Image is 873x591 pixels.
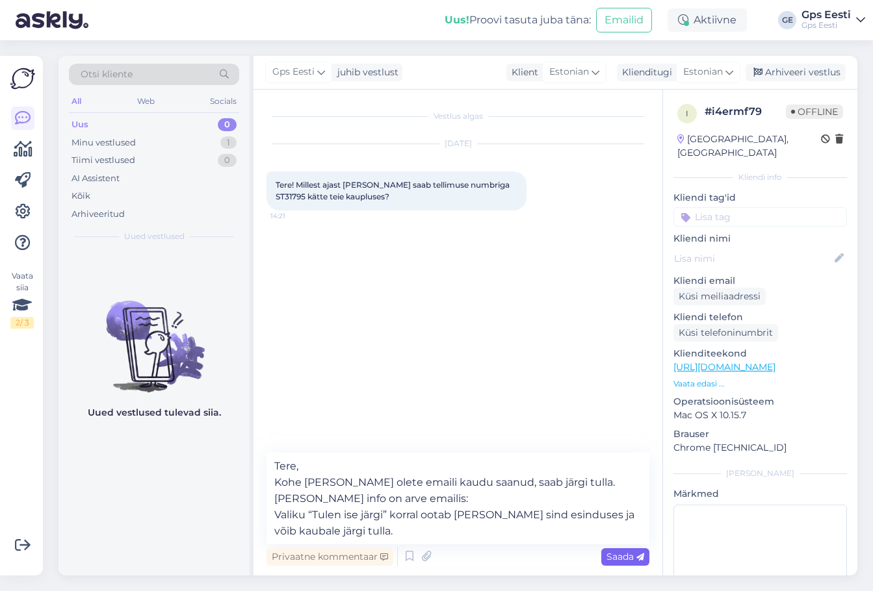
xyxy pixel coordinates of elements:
[673,310,847,324] p: Kliendi telefon
[272,65,315,79] span: Gps Eesti
[677,132,821,160] div: [GEOGRAPHIC_DATA], [GEOGRAPHIC_DATA]
[674,251,832,266] input: Lisa nimi
[686,108,688,118] span: i
[673,288,766,305] div: Küsi meiliaadressi
[673,347,847,360] p: Klienditeekond
[801,10,851,20] div: Gps Eesti
[549,65,589,79] span: Estonian
[72,190,90,203] div: Kõik
[72,118,88,131] div: Uus
[218,118,237,131] div: 0
[617,66,672,79] div: Klienditugi
[332,66,398,79] div: juhib vestlust
[270,211,319,221] span: 14:21
[81,68,133,81] span: Otsi kliente
[59,277,250,394] img: No chats
[88,406,221,420] p: Uued vestlused tulevad siia.
[786,105,843,119] span: Offline
[267,110,649,122] div: Vestlus algas
[801,10,865,31] a: Gps EestiGps Eesti
[218,154,237,167] div: 0
[606,551,644,562] span: Saada
[69,93,84,110] div: All
[705,104,786,119] div: # i4ermf79
[207,93,239,110] div: Socials
[72,172,120,185] div: AI Assistent
[673,409,847,422] p: Mac OS X 10.15.7
[673,361,775,373] a: [URL][DOMAIN_NAME]
[673,232,847,245] p: Kliendi nimi
[673,274,847,288] p: Kliendi email
[506,66,538,79] div: Klient
[220,136,237,149] div: 1
[801,20,851,31] div: Gps Eesti
[778,11,796,29] div: GE
[673,324,778,342] div: Küsi telefoninumbrit
[673,441,847,455] p: Chrome [TECHNICAL_ID]
[673,427,847,441] p: Brauser
[267,453,649,544] textarea: Tere, Kohe [PERSON_NAME] olete emaili kaudu saanud, saab järgi tulla. [PERSON_NAME] info on arve ...
[10,270,34,329] div: Vaata siia
[72,136,136,149] div: Minu vestlused
[124,231,185,242] span: Uued vestlused
[673,171,847,183] div: Kliendi info
[683,65,723,79] span: Estonian
[673,378,847,390] p: Vaata edasi ...
[445,14,469,26] b: Uus!
[673,468,847,479] div: [PERSON_NAME]
[10,317,34,329] div: 2 / 3
[267,548,393,566] div: Privaatne kommentaar
[135,93,157,110] div: Web
[673,487,847,501] p: Märkmed
[72,208,125,221] div: Arhiveeritud
[673,191,847,205] p: Kliendi tag'id
[276,180,512,201] span: Tere! Millest ajast [PERSON_NAME] saab tellimuse numbriga ST31795 kätte teie kaupluses?
[673,395,847,409] p: Operatsioonisüsteem
[673,207,847,227] input: Lisa tag
[596,8,652,32] button: Emailid
[72,154,135,167] div: Tiimi vestlused
[746,64,846,81] div: Arhiveeri vestlus
[10,66,35,91] img: Askly Logo
[267,138,649,149] div: [DATE]
[668,8,747,32] div: Aktiivne
[445,12,591,28] div: Proovi tasuta juba täna:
